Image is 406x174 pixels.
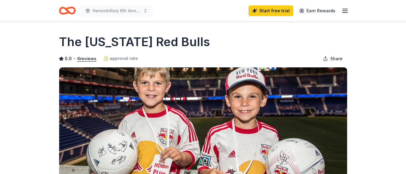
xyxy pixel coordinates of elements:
[65,55,72,62] span: 5.0
[77,55,96,62] button: 6reviews
[81,5,153,17] button: Heroinkillsnj 8th Annual Spaghetti Dinner and Raffle fundraiser
[73,56,75,61] span: •
[93,7,141,14] span: Heroinkillsnj 8th Annual Spaghetti Dinner and Raffle fundraiser
[59,4,76,18] a: Home
[110,55,138,62] span: approval rate
[330,55,343,62] span: Share
[104,55,138,62] a: approval rate
[249,5,293,16] a: Start free trial
[59,34,210,50] h1: The [US_STATE] Red Bulls
[318,53,347,65] button: Share
[296,5,339,16] a: Earn Rewards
